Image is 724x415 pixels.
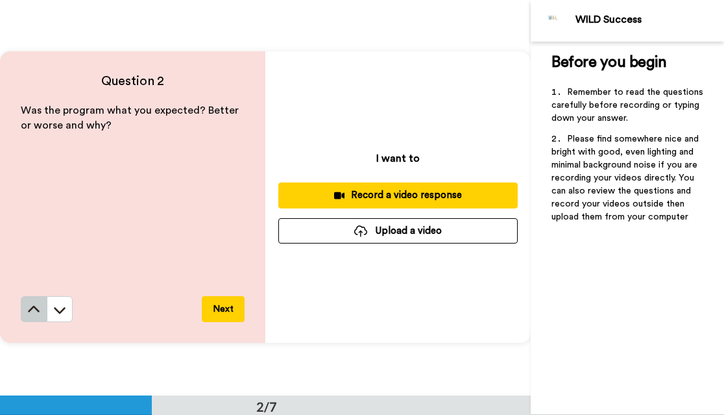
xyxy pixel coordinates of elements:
div: WILD Success [575,14,723,26]
h4: Question 2 [21,72,245,90]
button: Record a video response [278,182,518,208]
img: Profile Image [538,5,569,36]
button: Upload a video [278,218,518,244]
span: Remember to read the questions carefully before recording or typing down your answer. [551,88,706,123]
p: I want to [376,151,420,166]
div: Record a video response [289,188,507,202]
button: Next [202,296,245,322]
span: Please find somewhere nice and bright with good, even lighting and minimal background noise if yo... [551,134,701,221]
span: Before you begin [551,55,666,70]
span: Was the program what you expected? Better or worse and why? [21,105,241,131]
